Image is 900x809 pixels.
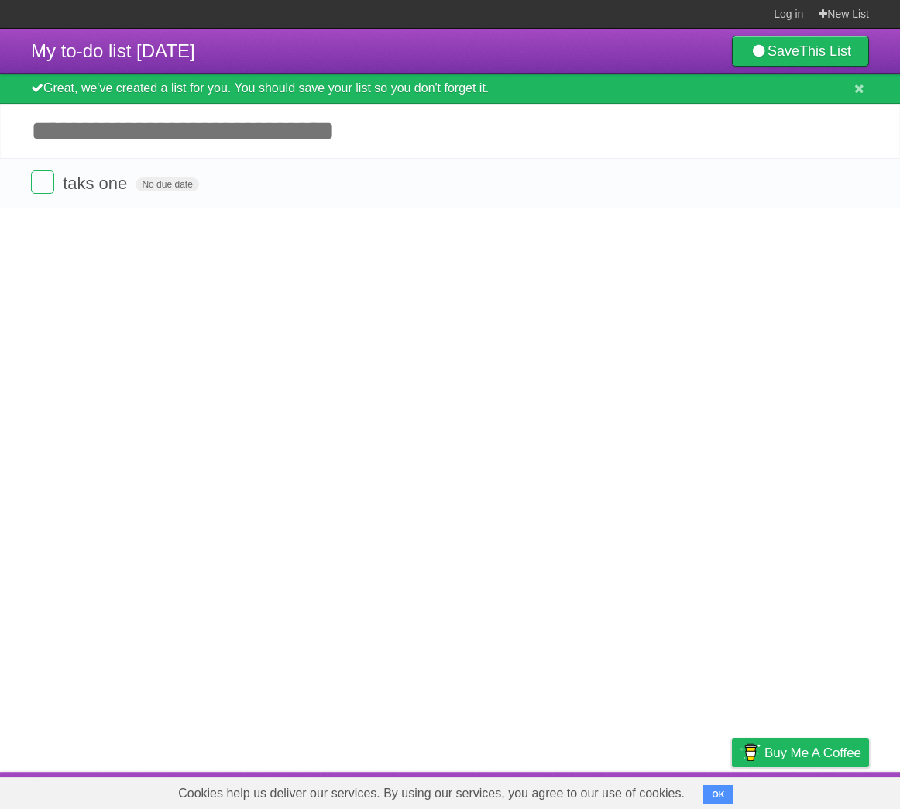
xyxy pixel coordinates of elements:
[136,177,198,191] span: No due date
[712,776,752,805] a: Privacy
[163,778,700,809] span: Cookies help us deliver our services. By using our services, you agree to our use of cookies.
[31,170,54,194] label: Done
[799,43,851,59] b: This List
[740,739,761,766] img: Buy me a coffee
[732,738,869,767] a: Buy me a coffee
[703,785,733,804] button: OK
[577,776,640,805] a: Developers
[63,174,131,193] span: taks one
[526,776,558,805] a: About
[659,776,693,805] a: Terms
[764,739,861,766] span: Buy me a coffee
[31,40,195,61] span: My to-do list [DATE]
[732,36,869,67] a: SaveThis List
[771,776,869,805] a: Suggest a feature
